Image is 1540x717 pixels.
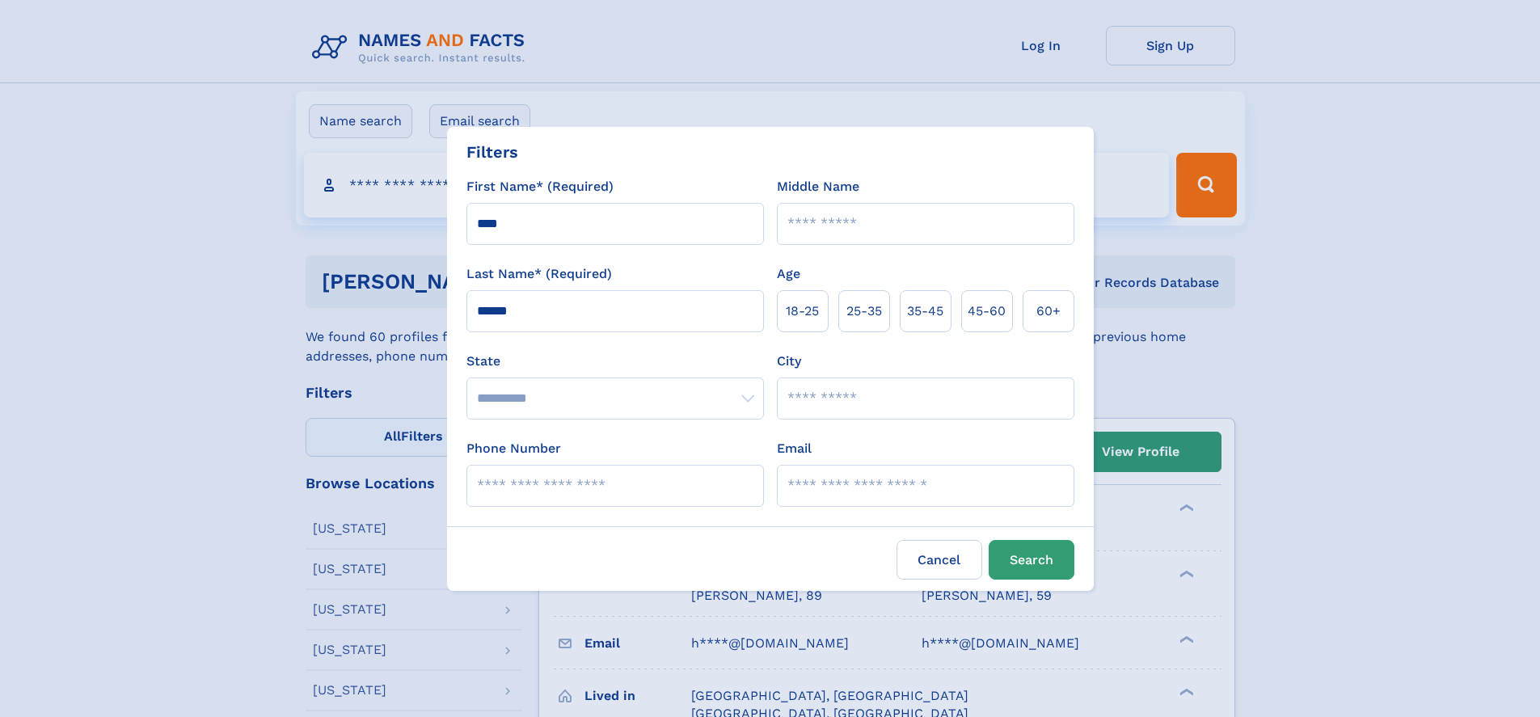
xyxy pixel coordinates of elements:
[786,302,819,321] span: 18‑25
[777,264,800,284] label: Age
[989,540,1074,580] button: Search
[968,302,1006,321] span: 45‑60
[466,140,518,164] div: Filters
[466,352,764,371] label: State
[777,177,859,196] label: Middle Name
[466,264,612,284] label: Last Name* (Required)
[1036,302,1061,321] span: 60+
[466,177,614,196] label: First Name* (Required)
[777,439,812,458] label: Email
[466,439,561,458] label: Phone Number
[897,540,982,580] label: Cancel
[777,352,801,371] label: City
[846,302,882,321] span: 25‑35
[907,302,943,321] span: 35‑45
